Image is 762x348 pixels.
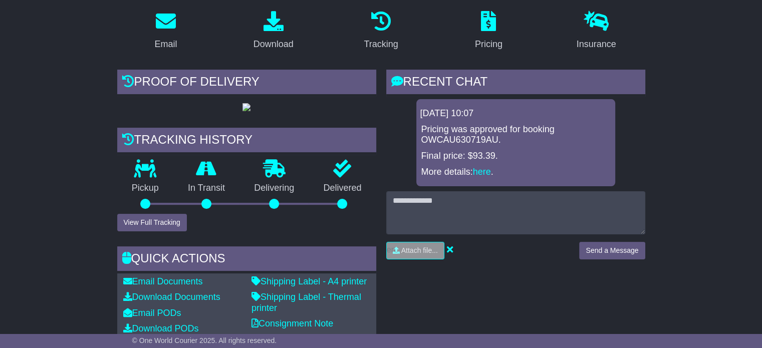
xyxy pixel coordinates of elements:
div: Email [154,38,177,51]
p: Delivering [239,183,309,194]
a: Pricing [468,8,509,55]
p: Delivered [309,183,376,194]
a: Email [148,8,183,55]
div: Tracking [364,38,398,51]
button: Send a Message [579,242,645,259]
a: Download PODs [123,323,199,333]
p: Pricing was approved for booking OWCAU630719AU. [421,124,610,146]
a: Consignment Note [251,318,333,328]
div: Proof of Delivery [117,70,376,97]
div: RECENT CHAT [386,70,645,97]
a: Email Documents [123,276,203,286]
a: Email PODs [123,308,181,318]
a: Download Documents [123,292,220,302]
div: Pricing [475,38,502,51]
p: In Transit [173,183,239,194]
a: here [473,167,491,177]
img: GetPodImage [242,103,250,111]
div: [DATE] 10:07 [420,108,611,119]
p: Final price: $93.39. [421,151,610,162]
p: Pickup [117,183,173,194]
div: Tracking history [117,128,376,155]
a: Download [247,8,300,55]
div: Quick Actions [117,246,376,273]
a: Shipping Label - Thermal printer [251,292,361,313]
p: More details: . [421,167,610,178]
div: Download [253,38,294,51]
button: View Full Tracking [117,214,187,231]
a: Shipping Label - A4 printer [251,276,367,286]
div: Insurance [577,38,616,51]
a: Insurance [570,8,623,55]
a: Tracking [357,8,404,55]
span: © One World Courier 2025. All rights reserved. [132,336,277,344]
